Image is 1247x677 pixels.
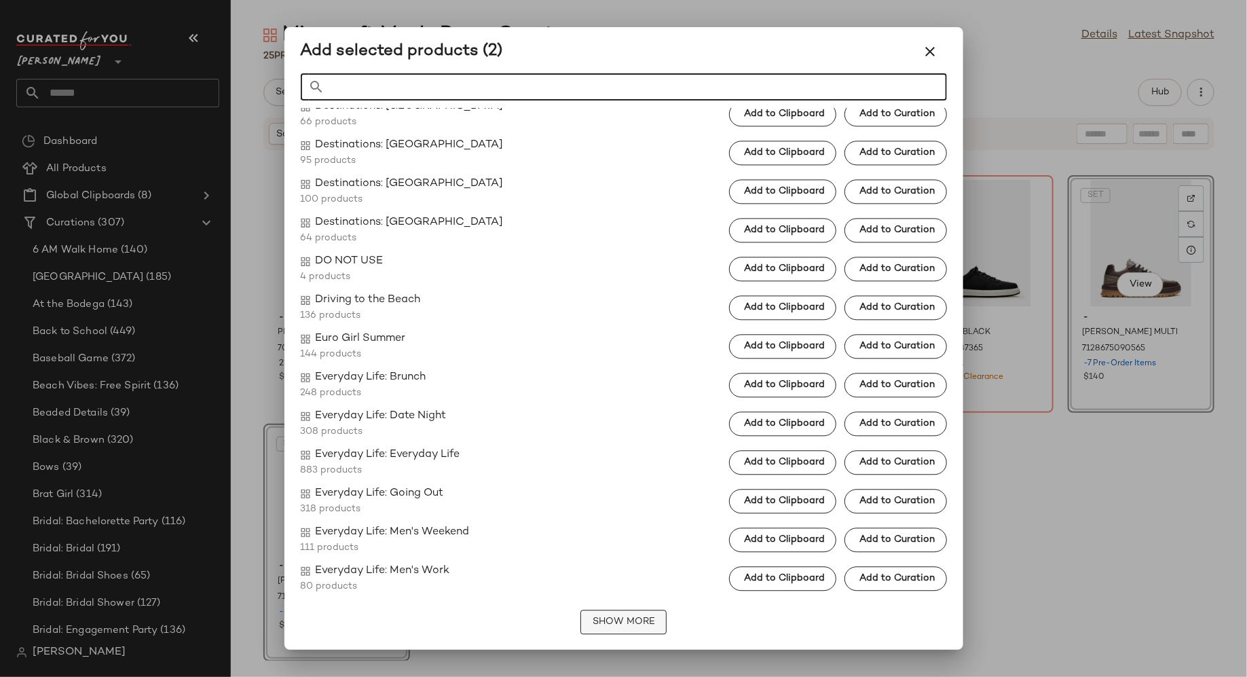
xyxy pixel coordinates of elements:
span: Everyday Life: Men's Work [316,563,450,579]
img: svg%3e [301,334,310,344]
button: Add to Clipboard [729,141,836,165]
img: svg%3e [301,528,310,537]
span: Add to Clipboard [743,534,825,545]
button: Add to Clipboard [729,528,836,552]
span: Destinations: [GEOGRAPHIC_DATA] [316,176,504,192]
button: Add to Clipboard [729,566,836,591]
span: Add to Clipboard [743,147,825,158]
span: DO NOT USE [316,253,384,270]
span: Add to Curation [859,263,935,274]
span: Add to Curation [859,573,935,584]
button: Add to Clipboard [729,373,836,397]
span: 883 products [301,463,460,477]
button: Add to Curation [844,528,946,552]
span: Driving to the Beach [316,292,421,308]
button: Add to Clipboard [729,102,836,126]
button: Add to Curation [844,566,946,591]
span: Destinations: [GEOGRAPHIC_DATA] [316,215,504,231]
img: svg%3e [301,218,310,227]
img: svg%3e [301,489,310,498]
span: Add to Clipboard [743,341,825,352]
span: 144 products [301,347,406,361]
button: Add to Clipboard [729,179,836,204]
button: Add to Clipboard [729,257,836,281]
span: Add to Clipboard [743,109,825,120]
button: Add to Curation [844,450,946,475]
span: Add to Curation [859,380,935,390]
span: 4 products [301,270,384,284]
button: Add to Curation [844,257,946,281]
button: Add to Curation [844,141,946,165]
span: Destinations: [GEOGRAPHIC_DATA] [316,137,504,153]
img: svg%3e [301,179,310,189]
span: 318 products [301,502,444,516]
span: Everyday Life: Brunch [316,369,426,386]
span: Add to Curation [859,341,935,352]
button: Add to Curation [844,295,946,320]
span: 308 products [301,424,447,439]
span: 100 products [301,192,504,206]
span: 136 products [301,308,421,323]
button: Add to Curation [844,373,946,397]
span: Everyday Life: Date Night [316,408,447,424]
button: Add to Clipboard [729,218,836,242]
span: Add to Clipboard [743,457,825,468]
img: svg%3e [301,411,310,421]
span: Add to Clipboard [743,302,825,313]
button: Add to Curation [844,489,946,513]
div: Add selected products (2) [301,41,503,62]
span: 95 products [301,153,504,168]
img: svg%3e [301,566,310,576]
button: Show More [580,610,667,634]
button: Add to Clipboard [729,411,836,436]
span: Add to Clipboard [743,263,825,274]
img: svg%3e [301,373,310,382]
button: Add to Curation [844,179,946,204]
span: Add to Clipboard [743,418,825,429]
span: Add to Clipboard [743,186,825,197]
button: Add to Curation [844,218,946,242]
span: Add to Curation [859,418,935,429]
button: Add to Clipboard [729,334,836,359]
span: Add to Curation [859,302,935,313]
span: Euro Girl Summer [316,331,406,347]
img: svg%3e [301,295,310,305]
span: Add to Curation [859,147,935,158]
img: svg%3e [301,450,310,460]
button: Add to Curation [844,334,946,359]
span: Add to Clipboard [743,573,825,584]
span: Everyday Life: Men's Weekend [316,524,470,541]
span: Add to Clipboard [743,225,825,236]
span: 66 products [301,115,504,129]
button: Add to Curation [844,411,946,436]
img: svg%3e [301,257,310,266]
span: 80 products [301,579,450,593]
span: Add to Curation [859,534,935,545]
span: 64 products [301,231,504,245]
span: Show More [592,617,655,627]
span: 111 products [301,541,470,555]
span: Everyday Life: Going Out [316,486,444,502]
span: 248 products [301,386,426,400]
span: Add to Curation [859,186,935,197]
span: Add to Clipboard [743,496,825,507]
span: Everyday Life: Everyday Life [316,447,460,463]
span: Add to Curation [859,225,935,236]
span: Add to Clipboard [743,380,825,390]
button: Add to Clipboard [729,450,836,475]
span: Add to Curation [859,109,935,120]
span: Add to Curation [859,496,935,507]
button: Add to Clipboard [729,489,836,513]
button: Add to Curation [844,102,946,126]
span: Add to Curation [859,457,935,468]
img: svg%3e [301,141,310,150]
button: Add to Clipboard [729,295,836,320]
